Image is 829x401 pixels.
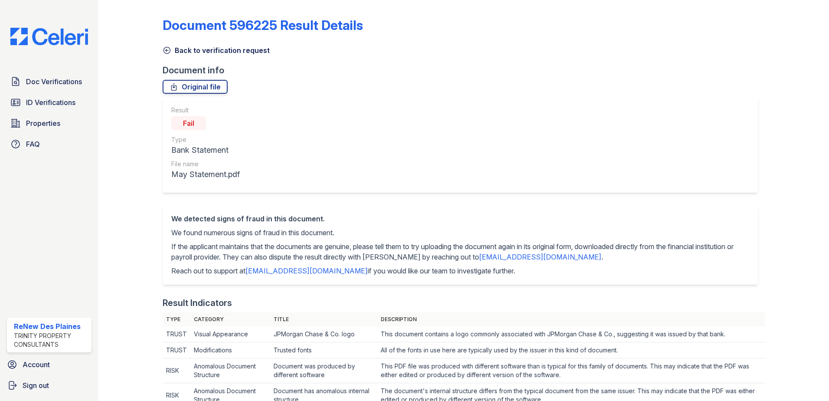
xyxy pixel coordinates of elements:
[190,326,270,342] td: Visual Appearance
[3,356,95,373] a: Account
[601,253,603,261] span: .
[14,321,88,332] div: ReNew Des Plaines
[171,144,240,156] div: Bank Statement
[270,342,377,358] td: Trusted fonts
[171,227,749,238] p: We found numerous signs of fraud in this document.
[163,64,765,76] div: Document info
[171,214,749,224] div: We detected signs of fraud in this document.
[163,358,190,383] td: RISK
[270,326,377,342] td: JPMorgan Chase & Co. logo
[163,326,190,342] td: TRUST
[377,342,765,358] td: All of the fonts in use here are typically used by the issuer in this kind of document.
[26,118,60,128] span: Properties
[270,312,377,326] th: Title
[171,135,240,144] div: Type
[190,342,270,358] td: Modifications
[7,94,91,111] a: ID Verifications
[163,342,190,358] td: TRUST
[377,326,765,342] td: This document contains a logo commonly associated with JPMorgan Chase & Co., suggesting it was is...
[23,380,49,391] span: Sign out
[171,116,206,130] div: Fail
[171,241,749,262] p: If the applicant maintains that the documents are genuine, please tell them to try uploading the ...
[26,76,82,87] span: Doc Verifications
[171,266,749,276] p: Reach out to support at if you would like our team to investigate further.
[479,253,601,261] a: [EMAIL_ADDRESS][DOMAIN_NAME]
[163,80,228,94] a: Original file
[14,332,88,349] div: Trinity Property Consultants
[163,17,363,33] a: Document 596225 Result Details
[163,312,190,326] th: Type
[377,358,765,383] td: This PDF file was produced with different software than is typical for this family of documents. ...
[190,312,270,326] th: Category
[23,359,50,370] span: Account
[190,358,270,383] td: Anomalous Document Structure
[163,297,232,309] div: Result Indicators
[171,106,240,115] div: Result
[377,312,765,326] th: Description
[3,377,95,394] a: Sign out
[7,115,91,132] a: Properties
[171,168,240,181] div: May Statement.pdf
[7,73,91,90] a: Doc Verifications
[270,358,377,383] td: Document was produced by different software
[26,139,40,149] span: FAQ
[171,160,240,168] div: File name
[7,135,91,153] a: FAQ
[163,45,270,56] a: Back to verification request
[26,97,75,108] span: ID Verifications
[3,28,95,45] img: CE_Logo_Blue-a8612792a0a2168367f1c8372b55b34899dd931a85d93a1a3d3e32e68fde9ad4.png
[245,266,368,275] a: [EMAIL_ADDRESS][DOMAIN_NAME]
